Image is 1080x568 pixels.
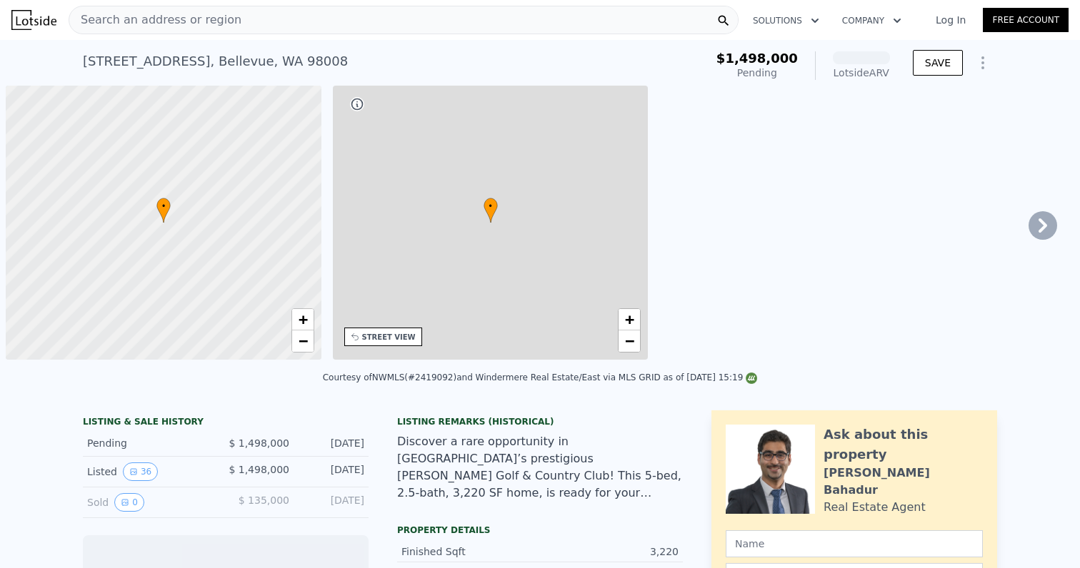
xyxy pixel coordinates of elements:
[746,372,757,384] img: NWMLS Logo
[156,198,171,223] div: •
[831,8,913,34] button: Company
[625,332,634,350] span: −
[83,416,369,430] div: LISTING & SALE HISTORY
[301,462,364,481] div: [DATE]
[301,493,364,512] div: [DATE]
[741,8,831,34] button: Solutions
[239,495,289,506] span: $ 135,000
[913,50,963,76] button: SAVE
[397,416,683,427] div: Listing Remarks (Historical)
[619,309,640,330] a: Zoom in
[87,462,214,481] div: Listed
[983,8,1069,32] a: Free Account
[401,544,540,559] div: Finished Sqft
[824,465,983,499] div: [PERSON_NAME] Bahadur
[156,200,171,213] span: •
[83,51,348,71] div: [STREET_ADDRESS] , Bellevue , WA 98008
[229,464,289,475] span: $ 1,498,000
[87,436,214,450] div: Pending
[397,433,683,502] div: Discover a rare opportunity in [GEOGRAPHIC_DATA]’s prestigious [PERSON_NAME] Golf & Country Club!...
[11,10,56,30] img: Lotside
[123,462,158,481] button: View historical data
[824,499,926,516] div: Real Estate Agent
[540,544,679,559] div: 3,220
[625,310,634,328] span: +
[298,332,307,350] span: −
[301,436,364,450] div: [DATE]
[229,437,289,449] span: $ 1,498,000
[484,200,498,213] span: •
[969,49,997,77] button: Show Options
[397,524,683,536] div: Property details
[69,11,241,29] span: Search an address or region
[824,425,983,465] div: Ask about this property
[114,493,144,512] button: View historical data
[716,51,798,66] span: $1,498,000
[726,530,983,557] input: Name
[362,332,416,343] div: STREET VIEW
[292,309,314,330] a: Zoom in
[716,66,798,80] div: Pending
[298,310,307,328] span: +
[87,493,214,512] div: Sold
[833,66,890,80] div: Lotside ARV
[919,13,983,27] a: Log In
[292,330,314,352] a: Zoom out
[619,330,640,352] a: Zoom out
[323,372,758,382] div: Courtesy of NWMLS (#2419092) and Windermere Real Estate/East via MLS GRID as of [DATE] 15:19
[484,198,498,223] div: •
